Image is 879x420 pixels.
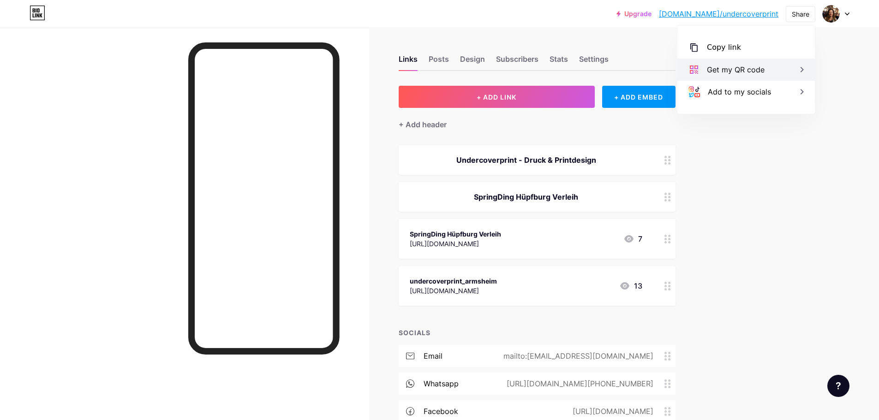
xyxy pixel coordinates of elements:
div: [URL][DOMAIN_NAME][PHONE_NUMBER] [492,378,664,389]
div: email [424,350,442,361]
span: + ADD LINK [477,93,516,101]
a: Upgrade [616,10,652,18]
img: undercoverprint [822,5,840,23]
div: 7 [623,233,642,244]
div: SpringDing Hüpfburg Verleih [410,229,501,239]
a: [DOMAIN_NAME]/undercoverprint [659,8,778,19]
div: undercoverprint_armsheim [410,276,497,286]
div: 13 [619,280,642,291]
div: [URL][DOMAIN_NAME] [410,239,501,248]
div: + ADD EMBED [602,86,676,108]
div: Stats [550,53,568,70]
div: whatsapp [424,378,459,389]
div: Add to my socials [708,86,771,97]
div: + Add header [399,119,447,130]
div: Subscribers [496,53,538,70]
div: [URL][DOMAIN_NAME] [558,406,664,417]
div: Links [399,53,418,70]
div: Posts [429,53,449,70]
div: Undercoverprint - Druck & Printdesign [410,154,642,166]
div: SOCIALS [399,328,676,337]
div: Copy link [707,42,741,53]
div: [URL][DOMAIN_NAME] [410,286,497,296]
div: mailto:[EMAIL_ADDRESS][DOMAIN_NAME] [489,350,664,361]
div: Settings [579,53,609,70]
div: Get my QR code [707,64,765,75]
div: Design [460,53,485,70]
div: SpringDing Hüpfburg Verleih [410,191,642,202]
div: facebook [424,406,458,417]
div: Share [792,9,809,19]
button: + ADD LINK [399,86,595,108]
